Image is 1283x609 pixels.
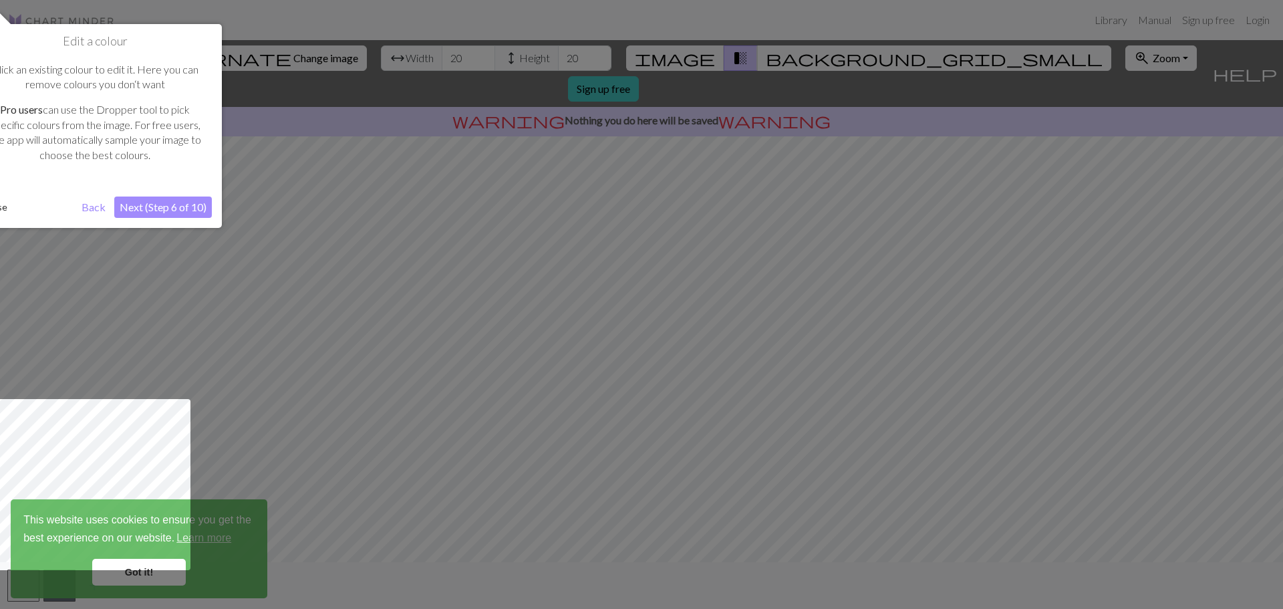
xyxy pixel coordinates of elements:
button: Next (Step 6 of 10) [114,197,212,218]
button: Back [76,197,111,218]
